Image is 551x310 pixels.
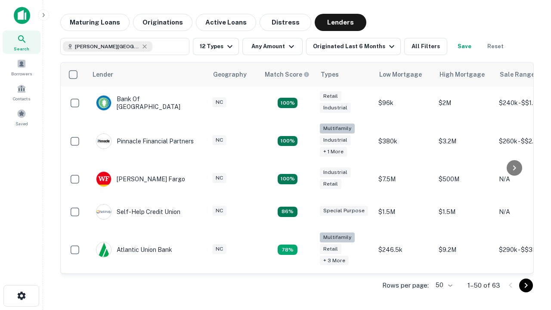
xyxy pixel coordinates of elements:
[14,45,29,52] span: Search
[316,62,374,87] th: Types
[75,43,139,50] span: [PERSON_NAME][GEOGRAPHIC_DATA], [GEOGRAPHIC_DATA]
[260,62,316,87] th: Capitalize uses an advanced AI algorithm to match your search with the best lender. The match sco...
[313,41,397,52] div: Originated Last 6 Months
[320,167,351,177] div: Industrial
[374,163,434,195] td: $7.5M
[320,91,341,101] div: Retail
[193,38,239,55] button: 12 Types
[382,280,429,291] p: Rows per page:
[320,103,351,113] div: Industrial
[482,38,509,55] button: Reset
[15,120,28,127] span: Saved
[320,124,355,133] div: Multifamily
[320,206,368,216] div: Special Purpose
[265,70,310,79] div: Capitalize uses an advanced AI algorithm to match your search with the best lender. The match sco...
[315,14,366,31] button: Lenders
[278,245,297,255] div: Matching Properties: 10, hasApolloMatch: undefined
[374,87,434,119] td: $96k
[96,96,111,110] img: picture
[3,81,40,104] a: Contacts
[3,31,40,54] a: Search
[500,69,535,80] div: Sale Range
[60,14,130,31] button: Maturing Loans
[467,280,500,291] p: 1–50 of 63
[432,279,454,291] div: 50
[213,69,247,80] div: Geography
[96,242,172,257] div: Atlantic Union Bank
[374,62,434,87] th: Low Mortgage
[242,38,303,55] button: Any Amount
[320,232,355,242] div: Multifamily
[96,133,194,149] div: Pinnacle Financial Partners
[320,147,347,157] div: + 1 more
[11,70,32,77] span: Borrowers
[278,136,297,146] div: Matching Properties: 23, hasApolloMatch: undefined
[440,69,485,80] div: High Mortgage
[212,97,226,107] div: NC
[265,70,308,79] h6: Match Score
[212,173,226,183] div: NC
[96,242,111,257] img: picture
[3,105,40,129] a: Saved
[306,38,401,55] button: Originated Last 6 Months
[434,87,495,119] td: $2M
[96,171,185,187] div: [PERSON_NAME] Fargo
[96,204,180,220] div: Self-help Credit Union
[434,119,495,163] td: $3.2M
[278,174,297,184] div: Matching Properties: 14, hasApolloMatch: undefined
[320,179,341,189] div: Retail
[278,98,297,108] div: Matching Properties: 15, hasApolloMatch: undefined
[278,207,297,217] div: Matching Properties: 11, hasApolloMatch: undefined
[434,62,495,87] th: High Mortgage
[208,62,260,87] th: Geography
[508,241,551,282] iframe: Chat Widget
[434,228,495,272] td: $9.2M
[196,14,256,31] button: Active Loans
[212,206,226,216] div: NC
[519,279,533,292] button: Go to next page
[434,195,495,228] td: $1.5M
[13,95,30,102] span: Contacts
[320,244,341,254] div: Retail
[87,62,208,87] th: Lender
[93,69,113,80] div: Lender
[404,38,447,55] button: All Filters
[96,95,199,111] div: Bank Of [GEOGRAPHIC_DATA]
[321,69,339,80] div: Types
[320,135,351,145] div: Industrial
[133,14,192,31] button: Originations
[374,228,434,272] td: $246.5k
[260,14,311,31] button: Distress
[96,172,111,186] img: picture
[212,244,226,254] div: NC
[96,134,111,149] img: picture
[379,69,422,80] div: Low Mortgage
[96,205,111,219] img: picture
[212,135,226,145] div: NC
[14,7,30,24] img: capitalize-icon.png
[374,119,434,163] td: $380k
[434,163,495,195] td: $500M
[374,195,434,228] td: $1.5M
[451,38,478,55] button: Save your search to get updates of matches that match your search criteria.
[320,256,349,266] div: + 3 more
[3,56,40,79] a: Borrowers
